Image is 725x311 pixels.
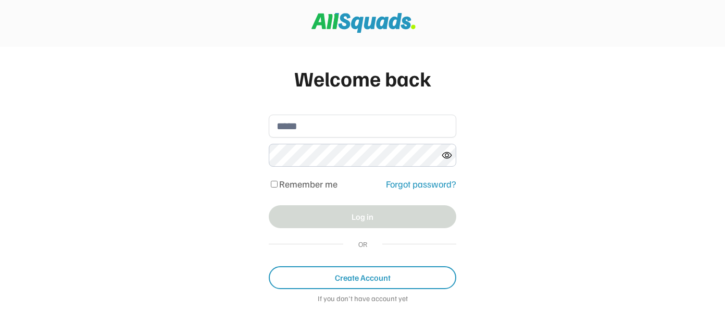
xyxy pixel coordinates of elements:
[311,13,416,33] img: Squad%20Logo.svg
[269,205,456,228] button: Log in
[354,239,372,250] div: OR
[279,178,337,190] label: Remember me
[386,177,456,191] div: Forgot password?
[269,266,456,289] button: Create Account
[269,63,456,94] div: Welcome back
